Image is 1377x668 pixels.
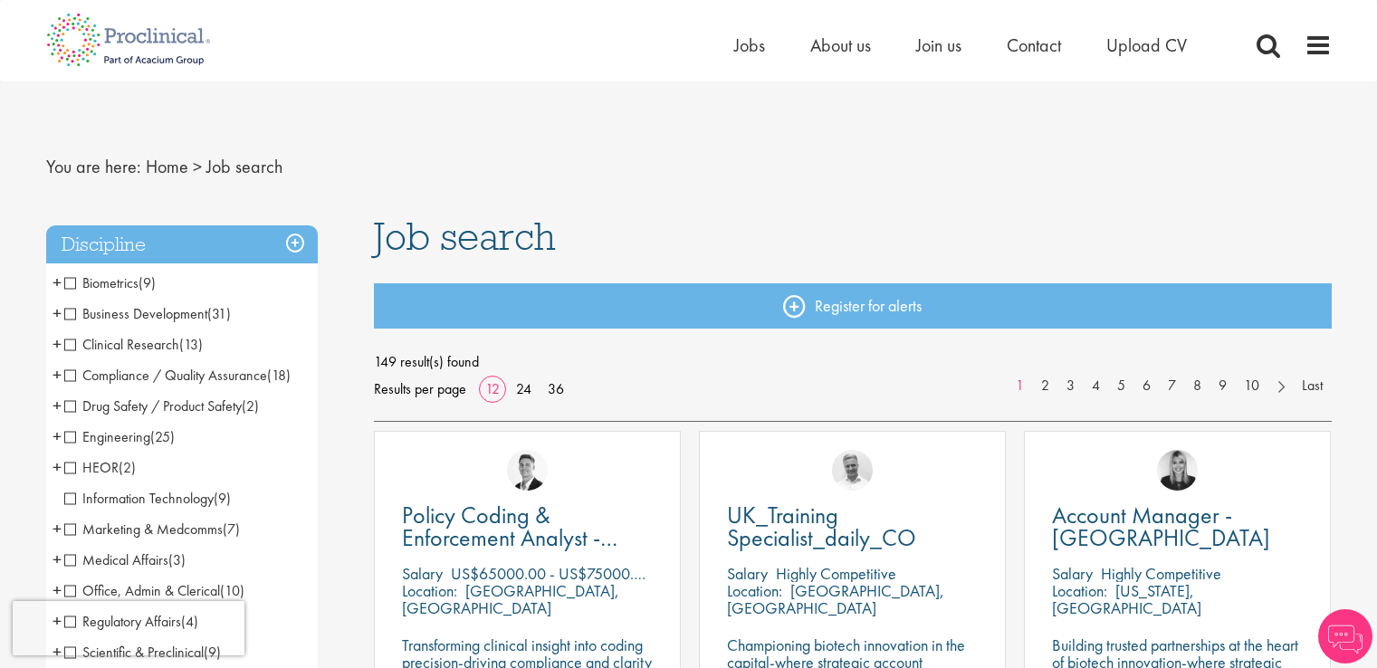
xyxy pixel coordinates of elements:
span: + [53,515,62,542]
a: 2 [1032,376,1058,396]
span: Clinical Research [64,335,203,354]
span: Compliance / Quality Assurance [64,366,267,385]
span: (31) [207,304,231,323]
a: 24 [510,379,538,398]
a: 1 [1007,376,1033,396]
a: 7 [1159,376,1185,396]
span: (9) [139,273,156,292]
a: UK_Training Specialist_daily_CO [727,504,978,549]
a: 6 [1133,376,1160,396]
span: Marketing & Medcomms [64,520,223,539]
span: + [53,577,62,604]
span: Marketing & Medcomms [64,520,240,539]
span: (2) [119,458,136,477]
a: 8 [1184,376,1210,396]
p: Highly Competitive [776,563,896,584]
span: Office, Admin & Clerical [64,581,220,600]
span: (10) [220,581,244,600]
a: Policy Coding & Enforcement Analyst - Remote [402,504,653,549]
a: Register for alerts [374,283,1332,329]
span: Drug Safety / Product Safety [64,396,259,415]
span: Business Development [64,304,207,323]
span: (7) [223,520,240,539]
span: + [53,453,62,481]
a: 5 [1108,376,1134,396]
a: 3 [1057,376,1084,396]
p: US$65000.00 - US$75000.00 per annum [451,563,721,584]
span: Engineering [64,427,175,446]
img: Chatbot [1318,609,1372,663]
span: + [53,546,62,573]
span: HEOR [64,458,119,477]
span: Job search [374,212,556,261]
a: Contact [1007,33,1061,57]
span: HEOR [64,458,136,477]
p: [US_STATE], [GEOGRAPHIC_DATA] [1052,580,1201,618]
span: + [53,392,62,419]
a: Join us [916,33,961,57]
span: Medical Affairs [64,550,186,569]
a: Upload CV [1106,33,1187,57]
p: Highly Competitive [1101,563,1221,584]
span: UK_Training Specialist_daily_CO [727,500,916,553]
a: Account Manager - [GEOGRAPHIC_DATA] [1052,504,1303,549]
span: Location: [402,580,457,601]
iframe: reCAPTCHA [13,601,244,655]
span: Clinical Research [64,335,179,354]
span: + [53,300,62,327]
img: Janelle Jones [1157,450,1198,491]
span: Engineering [64,427,150,446]
a: Last [1293,376,1332,396]
span: Compliance / Quality Assurance [64,366,291,385]
span: You are here: [46,155,141,178]
a: 10 [1235,376,1268,396]
span: Biometrics [64,273,139,292]
a: 12 [479,379,506,398]
span: Location: [727,580,782,601]
a: 36 [541,379,570,398]
a: About us [810,33,871,57]
span: Information Technology [64,489,231,508]
span: Account Manager - [GEOGRAPHIC_DATA] [1052,500,1270,553]
span: 149 result(s) found [374,348,1332,376]
span: Office, Admin & Clerical [64,581,244,600]
span: Medical Affairs [64,550,168,569]
p: [GEOGRAPHIC_DATA], [GEOGRAPHIC_DATA] [402,580,619,618]
img: George Watson [507,450,548,491]
span: (3) [168,550,186,569]
h3: Discipline [46,225,318,264]
span: > [193,155,202,178]
span: Location: [1052,580,1107,601]
a: 9 [1210,376,1236,396]
p: [GEOGRAPHIC_DATA], [GEOGRAPHIC_DATA] [727,580,944,618]
a: breadcrumb link [146,155,188,178]
span: Drug Safety / Product Safety [64,396,242,415]
span: (9) [214,489,231,508]
span: (18) [267,366,291,385]
a: 4 [1083,376,1109,396]
span: Job search [206,155,282,178]
img: Joshua Bye [832,450,873,491]
span: + [53,423,62,450]
span: Salary [1052,563,1093,584]
span: Policy Coding & Enforcement Analyst - Remote [402,500,617,576]
span: Salary [402,563,443,584]
span: Biometrics [64,273,156,292]
span: Information Technology [64,489,214,508]
a: Jobs [734,33,765,57]
span: (25) [150,427,175,446]
span: + [53,269,62,296]
span: Results per page [374,376,466,403]
span: + [53,361,62,388]
span: Salary [727,563,768,584]
span: (2) [242,396,259,415]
